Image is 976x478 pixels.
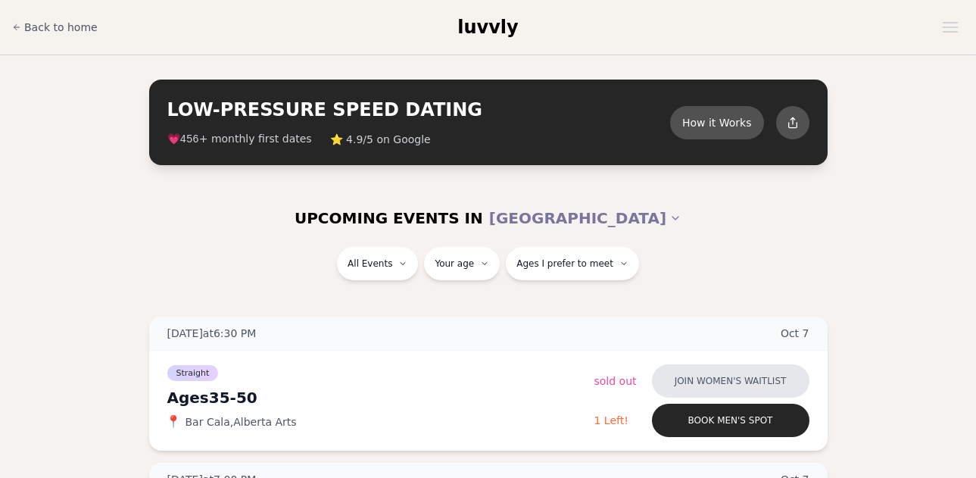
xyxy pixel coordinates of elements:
span: All Events [348,258,392,270]
button: Your age [424,247,500,280]
span: 1 Left! [594,414,628,426]
a: luvvly [457,15,518,39]
span: Ages I prefer to meet [516,258,613,270]
button: All Events [337,247,418,280]
button: Join women's waitlist [652,364,809,398]
span: [DATE] at 6:30 PM [167,326,257,341]
button: Open menu [937,16,964,39]
span: luvvly [457,17,518,38]
span: Straight [167,365,219,381]
span: Back to home [24,20,98,35]
span: UPCOMING EVENTS IN [295,208,483,229]
span: Bar Cala , Alberta Arts [186,414,297,430]
button: Book men's spot [652,404,809,437]
span: 📍 [167,416,179,428]
span: Your age [435,258,474,270]
button: How it Works [670,106,764,139]
span: 456 [180,133,199,145]
button: Ages I prefer to meet [506,247,639,280]
button: [GEOGRAPHIC_DATA] [489,202,681,235]
h2: LOW-PRESSURE SPEED DATING [167,98,670,122]
a: Back to home [12,12,98,42]
span: Sold Out [594,375,637,387]
span: Oct 7 [781,326,809,341]
div: Ages 35-50 [167,387,594,408]
span: ⭐ 4.9/5 on Google [330,132,431,147]
span: 💗 + monthly first dates [167,131,312,147]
